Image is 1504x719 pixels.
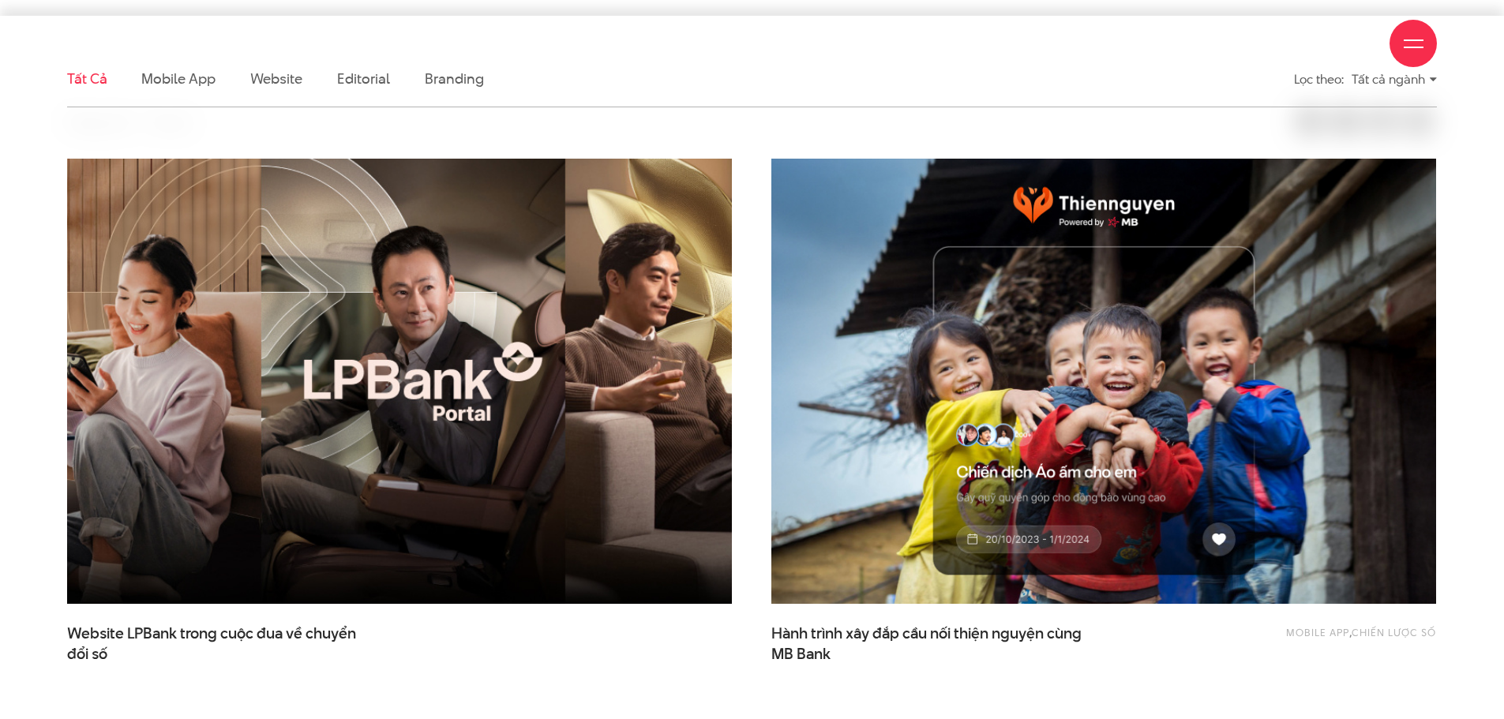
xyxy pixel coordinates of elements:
[771,624,1087,663] a: Hành trình xây đắp cầu nối thiện nguyện cùngMB Bank
[1352,625,1436,639] a: Chiến lược số
[67,624,383,663] a: Website LPBank trong cuộc đua về chuyểnđổi số
[67,644,107,665] span: đổi số
[1286,625,1349,639] a: Mobile app
[771,159,1436,604] img: thumb
[1170,624,1436,655] div: ,
[771,624,1087,663] span: Hành trình xây đắp cầu nối thiện nguyện cùng
[67,624,383,663] span: Website LPBank trong cuộc đua về chuyển
[34,137,765,627] img: LPBank portal
[771,644,831,665] span: MB Bank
